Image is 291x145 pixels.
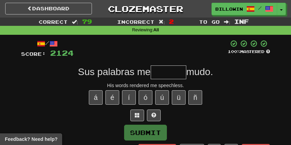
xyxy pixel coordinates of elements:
a: BillowingBrook2424 / [212,3,277,15]
button: í [122,90,136,105]
span: : [72,19,78,24]
span: mudo. [186,66,213,77]
span: 79 [82,18,92,25]
span: Correct [39,19,68,25]
span: : [224,19,230,24]
button: ú [155,90,169,105]
div: Mastered [228,49,270,54]
button: Submit [124,125,167,141]
span: Score: [21,51,46,57]
span: Open feedback widget [5,136,57,143]
div: / [21,40,74,48]
button: é [105,90,119,105]
button: á [89,90,103,105]
span: / [258,6,262,10]
span: 2 [169,18,174,25]
a: Clozemaster [102,3,189,15]
span: 2124 [50,49,74,57]
strong: All [153,28,159,32]
button: Single letter hint - you only get 1 per sentence and score half the points! alt+h [147,110,161,121]
span: 100 % [228,49,240,54]
span: Inf [234,18,249,25]
span: Sus palabras me [78,66,151,77]
a: Dashboard [5,3,92,14]
button: ñ [188,90,202,105]
button: ü [172,90,186,105]
span: : [159,19,165,24]
button: Switch sentence to multiple choice alt+p [130,110,144,121]
div: His words rendered me speechless. [21,82,270,89]
span: Incorrect [117,19,154,25]
span: BillowingBrook2424 [215,6,243,12]
button: ó [139,90,152,105]
span: To go [199,19,220,25]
